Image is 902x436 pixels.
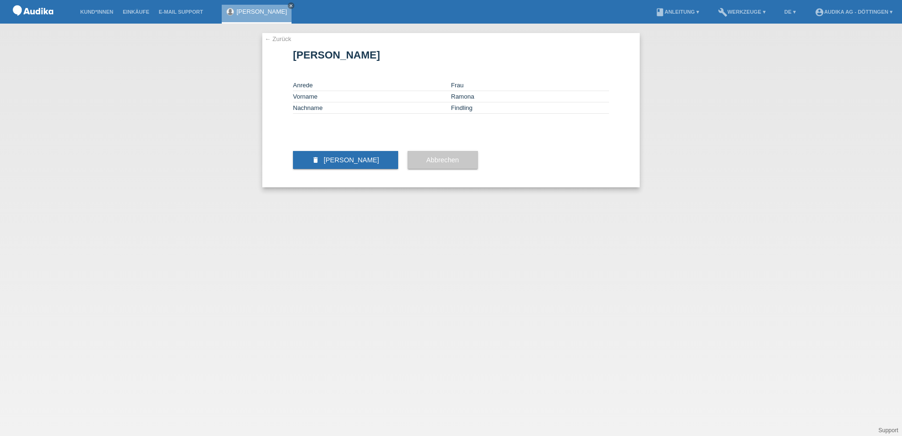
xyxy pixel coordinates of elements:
i: close [289,3,293,8]
a: bookAnleitung ▾ [651,9,704,15]
a: [PERSON_NAME] [236,8,287,15]
td: Anrede [293,80,451,91]
span: Abbrechen [426,156,459,164]
a: Einkäufe [118,9,154,15]
td: Findling [451,102,609,114]
td: Vorname [293,91,451,102]
a: account_circleAudika AG - Döttingen ▾ [810,9,897,15]
a: POS — MF Group [9,18,57,25]
a: buildWerkzeuge ▾ [713,9,770,15]
i: build [718,8,727,17]
a: E-Mail Support [154,9,208,15]
td: Nachname [293,102,451,114]
i: book [655,8,665,17]
a: Kund*innen [75,9,118,15]
span: [PERSON_NAME] [324,156,379,164]
i: account_circle [815,8,824,17]
td: Frau [451,80,609,91]
i: delete [312,156,319,164]
button: delete [PERSON_NAME] [293,151,398,169]
a: ← Zurück [265,35,291,42]
a: close [288,2,294,9]
button: Abbrechen [408,151,478,169]
a: DE ▾ [780,9,801,15]
a: Support [878,427,898,434]
h1: [PERSON_NAME] [293,49,609,61]
td: Ramona [451,91,609,102]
